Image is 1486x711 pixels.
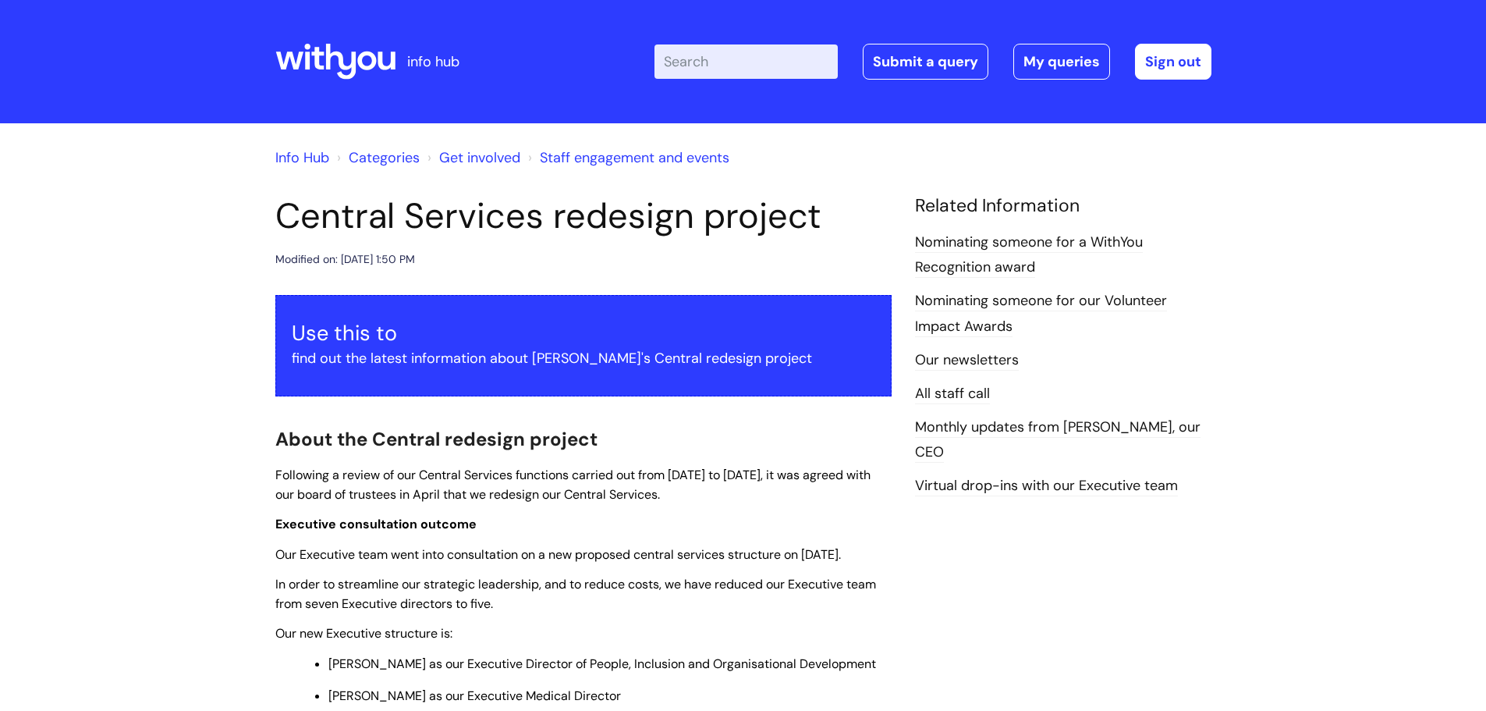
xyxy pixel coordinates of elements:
li: Staff engagement and events [524,145,729,170]
li: Get involved [424,145,520,170]
span: [PERSON_NAME] as our Executive Director of People, Inclusion and Organisational Development [328,656,876,672]
span: In order to streamline our strategic leadership, and to reduce costs, we have reduced our Executi... [275,576,876,612]
a: Get involved [439,148,520,167]
a: Submit a query [863,44,988,80]
a: Staff engagement and events [540,148,729,167]
span: Executive consultation outcome [275,516,477,532]
a: Sign out [1135,44,1211,80]
h1: Central Services redesign project [275,195,892,237]
h3: Use this to [292,321,875,346]
a: Info Hub [275,148,329,167]
span: About the Central redesign project [275,427,598,451]
a: Nominating someone for our Volunteer Impact Awards [915,291,1167,336]
span: [PERSON_NAME] as our Executive Medical Director [328,688,621,704]
span: Following a review of our Central Services functions carried out from [DATE] to [DATE], it was ag... [275,467,871,503]
a: Categories [349,148,420,167]
div: | - [654,44,1211,80]
li: Solution home [333,145,420,170]
a: Our newsletters [915,350,1019,371]
span: Our new Executive structure is: [275,625,452,642]
p: find out the latest information about [PERSON_NAME]'s Central redesign project [292,346,875,371]
input: Search [654,44,838,79]
a: All staff call [915,384,990,404]
span: Our Executive team went into consultation on a new proposed central services structure on [DATE]. [275,546,841,563]
p: info hub [407,49,459,74]
a: My queries [1013,44,1110,80]
a: Monthly updates from [PERSON_NAME], our CEO [915,418,1201,463]
div: Modified on: [DATE] 1:50 PM [275,250,415,269]
a: Virtual drop-ins with our Executive team [915,476,1178,496]
a: Nominating someone for a WithYou Recognition award [915,233,1143,278]
h4: Related Information [915,195,1211,217]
